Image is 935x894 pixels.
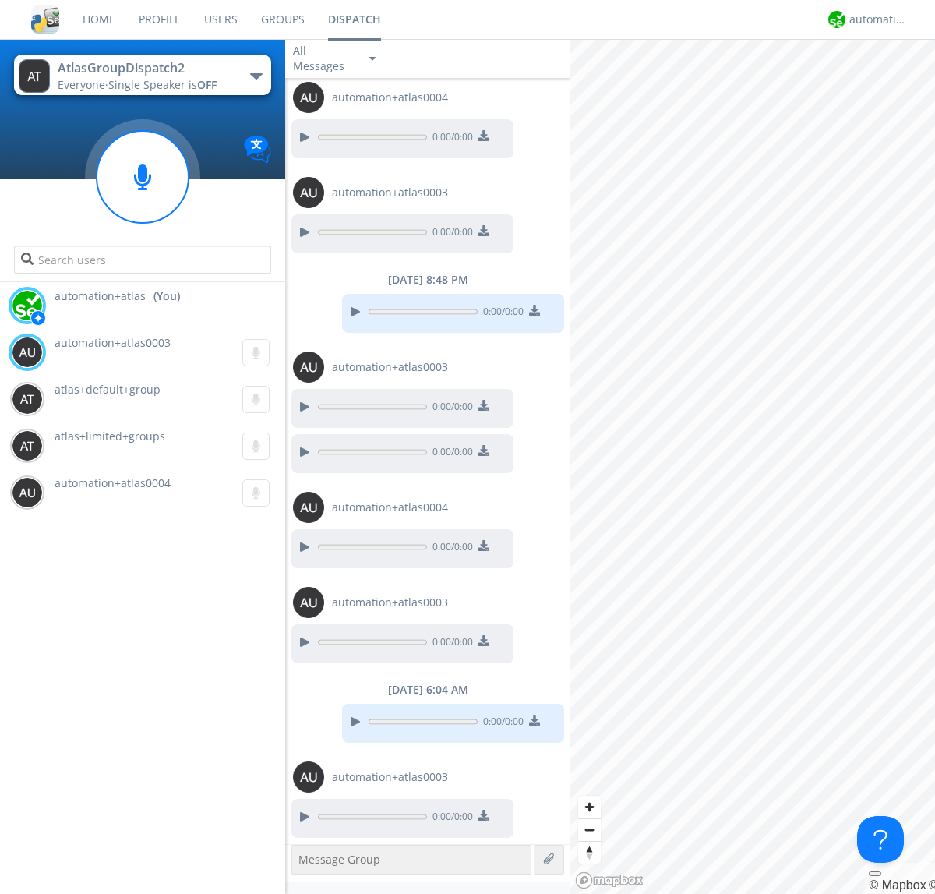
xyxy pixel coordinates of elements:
span: OFF [197,77,217,92]
span: automation+atlas0003 [332,185,448,200]
img: download media button [478,445,489,456]
div: Everyone · [58,77,233,93]
span: 0:00 / 0:00 [427,445,473,462]
span: automation+atlas0003 [332,595,448,610]
button: Zoom out [578,818,601,841]
span: 0:00 / 0:00 [478,715,524,732]
img: d2d01cd9b4174d08988066c6d424eccd [12,290,43,321]
div: AtlasGroupDispatch2 [58,59,233,77]
span: 0:00 / 0:00 [427,810,473,827]
img: 373638.png [12,383,43,415]
div: (You) [153,288,180,304]
div: [DATE] 6:04 AM [285,682,570,698]
img: 373638.png [293,352,324,383]
button: Reset bearing to north [578,841,601,864]
img: 373638.png [19,59,50,93]
span: automation+atlas0003 [332,769,448,785]
img: 373638.png [293,492,324,523]
span: atlas+limited+groups [55,429,165,443]
span: atlas+default+group [55,382,161,397]
img: download media button [529,305,540,316]
iframe: Toggle Customer Support [857,816,904,863]
span: 0:00 / 0:00 [427,540,473,557]
span: 0:00 / 0:00 [478,305,524,322]
span: automation+atlas0003 [332,359,448,375]
span: Zoom out [578,819,601,841]
img: 373638.png [293,82,324,113]
a: Mapbox logo [575,871,644,889]
img: 373638.png [12,477,43,508]
button: Toggle attribution [869,871,881,876]
img: 373638.png [293,761,324,793]
img: download media button [478,400,489,411]
img: 373638.png [12,337,43,368]
img: 373638.png [293,587,324,618]
button: AtlasGroupDispatch2Everyone·Single Speaker isOFF [14,55,270,95]
span: automation+atlas0004 [332,500,448,515]
span: Single Speaker is [108,77,217,92]
span: Reset bearing to north [578,842,601,864]
img: caret-down-sm.svg [369,57,376,61]
img: download media button [529,715,540,726]
img: download media button [478,810,489,821]
img: Translation enabled [244,136,271,163]
span: 0:00 / 0:00 [427,225,473,242]
img: download media button [478,130,489,141]
span: automation+atlas0003 [55,335,171,350]
img: d2d01cd9b4174d08988066c6d424eccd [828,11,845,28]
a: Mapbox [869,878,926,892]
img: cddb5a64eb264b2086981ab96f4c1ba7 [31,5,59,34]
div: All Messages [293,43,355,74]
div: [DATE] 8:48 PM [285,272,570,288]
button: Zoom in [578,796,601,818]
span: 0:00 / 0:00 [427,400,473,417]
div: automation+atlas [849,12,908,27]
img: 373638.png [293,177,324,208]
span: 0:00 / 0:00 [427,635,473,652]
img: download media button [478,225,489,236]
img: 373638.png [12,430,43,461]
span: automation+atlas0004 [55,475,171,490]
span: automation+atlas0004 [332,90,448,105]
img: download media button [478,635,489,646]
span: automation+atlas [55,288,146,304]
img: download media button [478,540,489,551]
span: 0:00 / 0:00 [427,130,473,147]
input: Search users [14,246,270,274]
